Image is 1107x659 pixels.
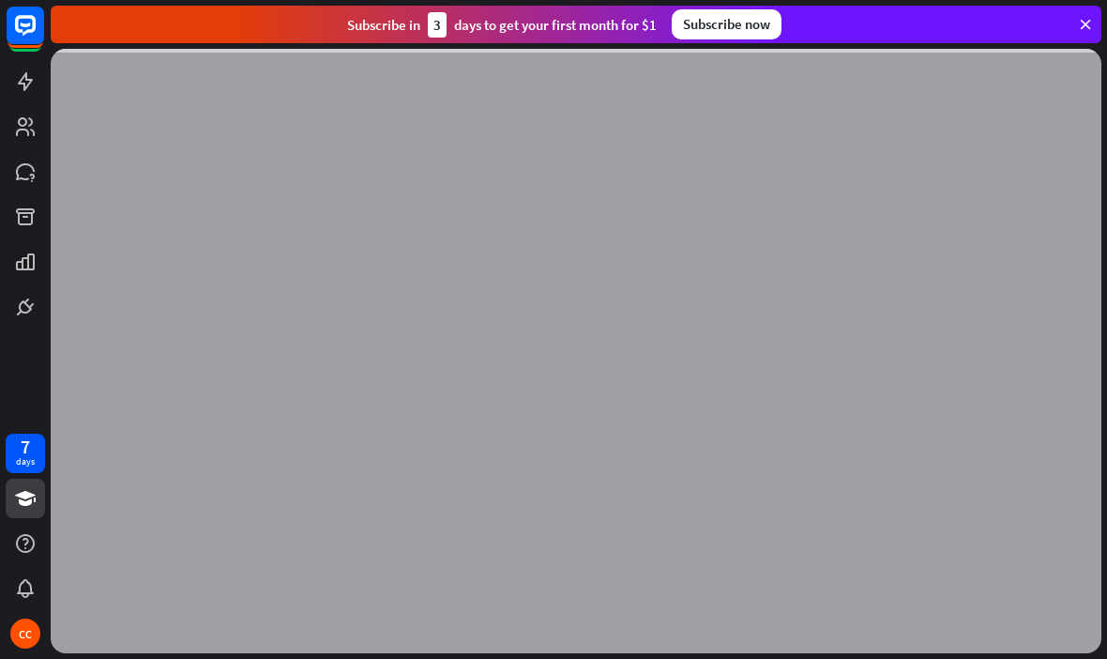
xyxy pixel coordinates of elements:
div: CC [10,619,40,649]
div: 7 [21,438,30,455]
div: days [16,455,35,468]
div: Subscribe now [672,9,781,39]
div: Subscribe in days to get your first month for $1 [347,12,657,38]
div: 3 [428,12,447,38]
a: 7 days [6,434,45,473]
